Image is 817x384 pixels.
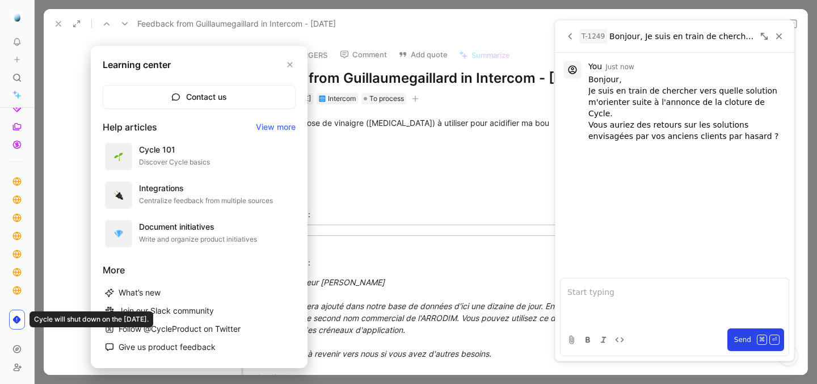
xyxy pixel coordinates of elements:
[139,143,210,157] div: Cycle 101
[30,311,153,327] div: Cycle will shut down on the [DATE].
[114,191,123,200] img: 🔌
[103,85,296,109] button: Contact us
[114,152,123,161] img: 🌱
[103,263,296,277] h3: More
[139,157,210,168] div: Discover Cycle basics
[139,195,273,206] div: Centralize feedback from multiple sources
[103,338,296,356] a: Give us product feedback
[103,58,171,71] h2: Learning center
[103,302,296,320] a: Join our Slack community
[103,218,296,250] a: 💎Document initiativesWrite and organize product initiatives
[139,234,257,245] div: Write and organize product initiatives
[103,320,296,338] a: Follow @CycleProduct on Twitter
[139,182,273,195] div: Integrations
[139,220,257,234] div: Document initiatives
[103,120,157,134] h3: Help articles
[103,141,296,172] a: 🌱Cycle 101Discover Cycle basics
[103,179,296,211] a: 🔌IntegrationsCentralize feedback from multiple sources
[103,284,296,302] a: What’s new
[114,229,123,238] img: 💎
[256,120,296,134] a: View more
